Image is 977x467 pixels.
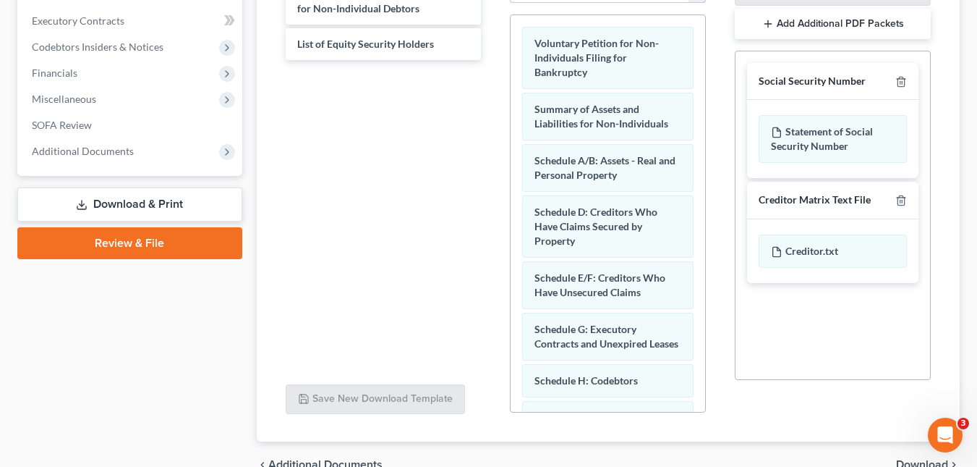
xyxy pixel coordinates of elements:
span: Miscellaneous [32,93,96,105]
span: SOFA Review [32,119,92,131]
a: Executory Contracts [20,8,242,34]
a: SOFA Review [20,112,242,138]
a: Review & File [17,227,242,259]
span: Financials [32,67,77,79]
span: Schedule A/B: Assets - Real and Personal Property [534,154,675,181]
span: List of Equity Security Holders [297,38,434,50]
span: Schedule H: Codebtors [534,374,638,387]
span: Voluntary Petition for Non-Individuals Filing for Bankruptcy [534,37,659,78]
button: Save New Download Template [286,384,465,415]
span: 3 [957,418,969,429]
span: Codebtors Insiders & Notices [32,41,163,53]
div: Statement of Social Security Number [759,115,907,163]
div: Creditor Matrix Text File [759,193,871,207]
a: Download & Print [17,188,242,222]
span: Schedule D: Creditors Who Have Claims Secured by Property [534,206,657,247]
iframe: Intercom live chat [928,418,963,453]
span: Executory Contracts [32,14,124,27]
span: Schedule E/F: Creditors Who Have Unsecured Claims [534,272,665,298]
button: Add Additional PDF Packets [735,9,931,39]
span: Summary of Assets and Liabilities for Non-Individuals [534,103,668,130]
div: Social Security Number [759,75,866,88]
span: Statement of Financial Affairs for Non-Individuals Filing for Bankruptcy [534,411,669,453]
span: Schedule G: Executory Contracts and Unexpired Leases [534,323,678,350]
span: Additional Documents [32,145,134,157]
div: Creditor.txt [759,235,907,268]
